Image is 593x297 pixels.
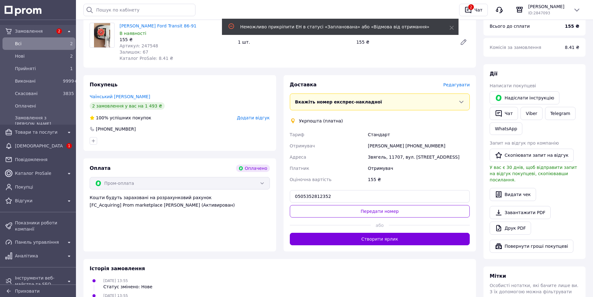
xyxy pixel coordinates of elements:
[490,24,530,29] span: Всього до сплати
[120,43,158,48] span: Артикул: 247548
[15,198,63,204] span: Відгуки
[473,5,484,15] div: Чат
[15,239,63,245] span: Панель управління
[63,79,78,84] span: 9999+
[120,36,233,43] div: 155 ₴
[15,65,60,72] span: Прийняті
[70,66,73,71] span: 1
[354,38,455,46] div: 155 ₴
[528,11,550,15] span: ID: 2847093
[290,190,470,203] input: Номер експрес-накладної
[15,129,63,135] span: Товари та послуги
[56,28,62,34] span: 2
[298,118,345,124] div: Укрпошта (платна)
[565,45,579,50] span: 8.41 ₴
[490,273,506,279] span: Мітки
[290,143,315,148] span: Отримувач
[490,91,559,104] button: Надіслати інструкцію
[490,83,536,88] span: Написати покупцеві
[490,222,531,235] a: Друк PDF
[490,149,574,162] button: Скопіювати запит на відгук
[371,222,389,228] span: або
[103,279,128,283] span: [DATE] 13:55
[490,240,573,253] button: Повернути гроші покупцеві
[15,289,40,294] span: Приховати
[90,165,111,171] span: Оплата
[490,45,541,50] span: Комісія за замовлення
[290,205,470,218] button: Передати номер
[15,170,63,176] span: Каталог ProSale
[490,165,577,182] span: У вас є 30 днів, щоб відправити запит на відгук покупцеві, скопіювавши посилання.
[90,82,118,88] span: Покупець
[235,38,354,46] div: 1 шт.
[103,284,153,290] div: Статус змінено: Нове
[490,141,559,146] span: Запит на відгук про компанію
[15,253,63,259] span: Аналітика
[90,94,150,99] a: Чаїнський [PERSON_NAME]
[90,102,165,110] div: 2 замовлення у вас на 1 493 ₴
[490,122,522,135] a: WhatsApp
[66,143,72,149] span: 1
[490,71,497,77] span: Дії
[15,28,53,34] span: Замовлення
[90,202,270,208] div: [FC_Acquiring] Prom marketplace [PERSON_NAME] (Активирован)
[90,115,151,121] div: успішних покупок
[120,50,148,55] span: Залишок: 67
[490,107,518,120] button: Чат
[290,233,470,245] button: Створити ярлик
[457,36,470,48] a: Редагувати
[120,31,146,36] span: В наявності
[15,156,73,163] span: Повідомлення
[290,166,309,171] span: Платник
[15,143,63,149] span: [DEMOGRAPHIC_DATA]
[15,103,73,109] span: Оплачені
[95,126,136,132] div: [PHONE_NUMBER]
[90,194,270,208] div: Кошти будуть зараховані на розрахунковий рахунок
[15,90,60,97] span: Скасовані
[528,3,568,10] span: [PERSON_NAME]
[236,165,270,172] div: Оплачено
[240,24,434,30] div: Неможливо прикріпити ЕН в статусі «Запланована» або «Відмова від отримання»
[290,82,317,88] span: Доставка
[70,54,73,59] span: 2
[295,99,382,104] span: Вкажіть номер експрес-накладної
[15,275,63,287] span: Інструменти веб-майстра та SEO
[15,53,60,59] span: Нові
[565,24,579,29] b: 155 ₴
[290,132,304,137] span: Тариф
[367,163,471,174] div: Отримувач
[237,115,270,120] span: Додати відгук
[520,107,542,120] a: Viber
[120,23,196,28] a: [PERSON_NAME] Ford Transit 86-91
[15,41,60,47] span: Всi
[367,151,471,163] div: Звягель, 11707, вул. [STREET_ADDRESS]
[367,140,471,151] div: [PERSON_NAME] [PHONE_NUMBER]
[490,188,536,201] button: Видати чек
[15,220,73,232] span: Показники роботи компанії
[96,115,108,120] span: 100%
[83,4,195,16] input: Пошук по кабінету
[490,206,551,219] a: Завантажити PDF
[15,115,73,127] span: Замовлення з [PERSON_NAME]
[15,78,60,84] span: Виконані
[90,266,145,271] span: Історія замовлення
[70,41,73,46] span: 2
[290,177,332,182] span: Оціночна вартість
[459,4,488,16] button: 2Чат
[63,91,74,96] span: 3835
[290,155,306,160] span: Адреса
[367,129,471,140] div: Стандарт
[120,56,173,61] span: Каталог ProSale: 8.41 ₴
[443,82,470,87] span: Редагувати
[94,23,110,47] img: Кришка бензобака Ford Transit 86-91
[545,107,576,120] a: Telegram
[15,184,73,190] span: Покупці
[367,174,471,185] div: 155 ₴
